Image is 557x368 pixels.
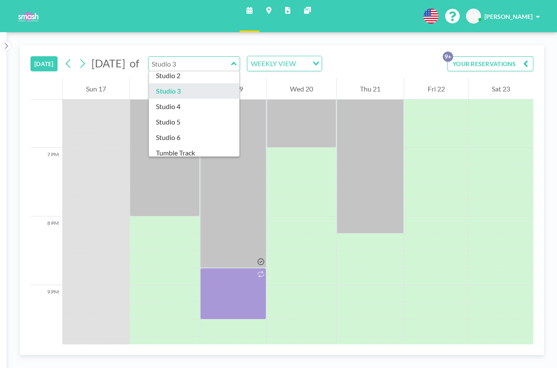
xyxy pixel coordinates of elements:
[149,57,231,71] input: Studio 3
[149,114,240,130] div: Studio 5
[130,57,139,70] span: of
[267,78,336,100] div: Wed 20
[470,12,478,20] span: AS
[149,68,240,83] div: Studio 2
[298,58,307,69] input: Search for option
[469,78,533,100] div: Sat 23
[149,145,240,161] div: Tumble Track
[14,8,43,25] img: organization-logo
[447,56,533,71] button: YOUR RESERVATIONS9+
[30,285,62,354] div: 9 PM
[149,83,240,99] div: Studio 3
[443,52,453,62] p: 9+
[249,58,298,69] span: WEEKLY VIEW
[149,130,240,145] div: Studio 6
[130,78,199,100] div: Mon 18
[404,78,468,100] div: Fri 22
[247,56,322,71] div: Search for option
[30,79,62,148] div: 6 PM
[91,57,125,70] span: [DATE]
[30,148,62,216] div: 7 PM
[30,216,62,285] div: 8 PM
[30,56,58,71] button: [DATE]
[149,99,240,114] div: Studio 4
[484,13,533,20] span: [PERSON_NAME]
[337,78,404,100] div: Thu 21
[63,78,129,100] div: Sun 17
